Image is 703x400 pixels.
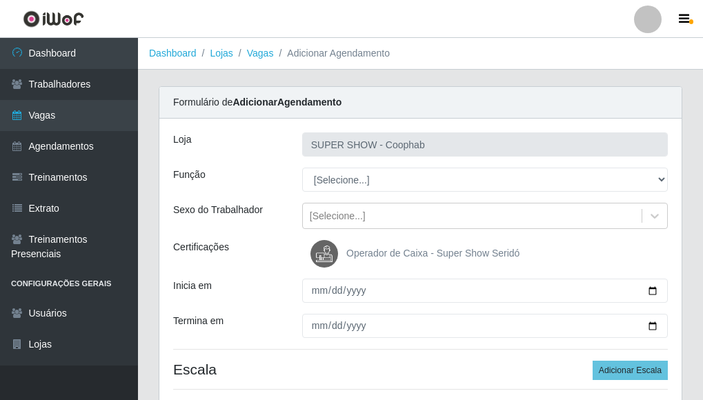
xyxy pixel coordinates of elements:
[346,248,519,259] span: Operador de Caixa - Super Show Seridó
[593,361,668,380] button: Adicionar Escala
[232,97,341,108] strong: Adicionar Agendamento
[173,314,224,328] label: Termina em
[173,240,229,254] label: Certificações
[173,203,263,217] label: Sexo do Trabalhador
[302,279,668,303] input: 00/00/0000
[310,209,366,223] div: [Selecione...]
[138,38,703,70] nav: breadcrumb
[273,46,390,61] li: Adicionar Agendamento
[210,48,232,59] a: Lojas
[173,361,668,378] h4: Escala
[173,132,191,147] label: Loja
[23,10,84,28] img: CoreUI Logo
[302,314,668,338] input: 00/00/0000
[173,279,212,293] label: Inicia em
[310,240,344,268] img: Operador de Caixa - Super Show Seridó
[247,48,274,59] a: Vagas
[173,168,206,182] label: Função
[149,48,197,59] a: Dashboard
[159,87,682,119] div: Formulário de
